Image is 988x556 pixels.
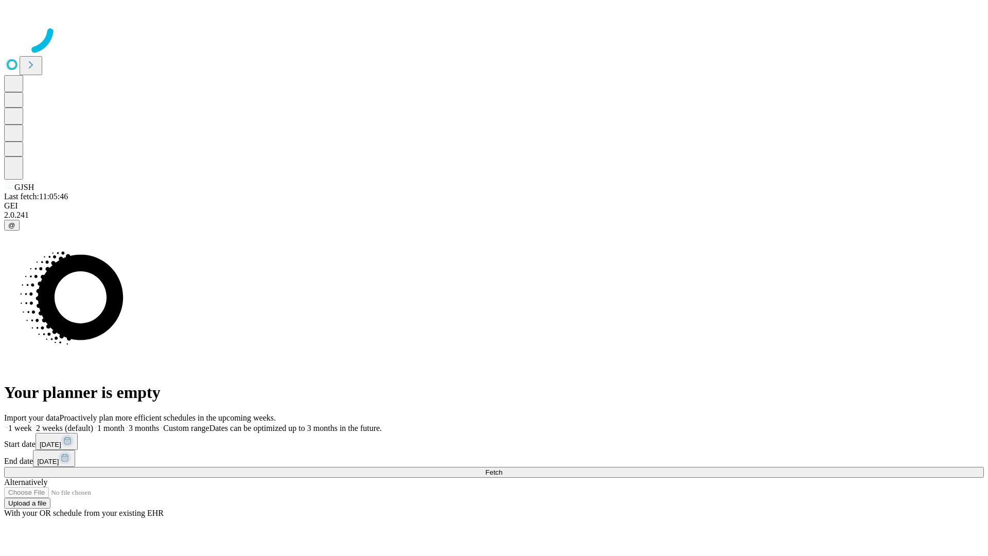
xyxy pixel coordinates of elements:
[4,220,20,231] button: @
[14,183,34,192] span: GJSH
[36,433,78,450] button: [DATE]
[163,424,209,432] span: Custom range
[36,424,93,432] span: 2 weeks (default)
[37,458,59,465] span: [DATE]
[40,441,61,448] span: [DATE]
[129,424,159,432] span: 3 months
[485,468,502,476] span: Fetch
[4,509,164,517] span: With your OR schedule from your existing EHR
[4,192,68,201] span: Last fetch: 11:05:46
[33,450,75,467] button: [DATE]
[4,413,60,422] span: Import your data
[209,424,382,432] span: Dates can be optimized up to 3 months in the future.
[4,211,984,220] div: 2.0.241
[8,424,32,432] span: 1 week
[4,478,47,486] span: Alternatively
[97,424,125,432] span: 1 month
[4,433,984,450] div: Start date
[4,498,50,509] button: Upload a file
[4,450,984,467] div: End date
[60,413,276,422] span: Proactively plan more efficient schedules in the upcoming weeks.
[4,467,984,478] button: Fetch
[8,221,15,229] span: @
[4,383,984,402] h1: Your planner is empty
[4,201,984,211] div: GEI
